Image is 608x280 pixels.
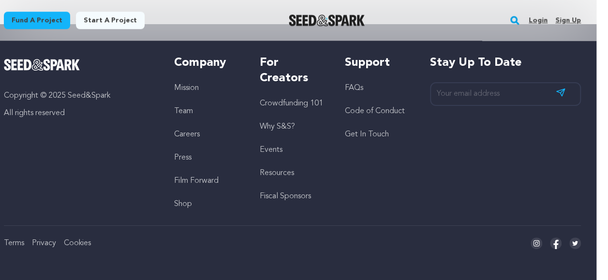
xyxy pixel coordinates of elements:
a: Press [174,154,192,162]
a: Terms [4,239,24,247]
h5: Company [174,55,240,71]
h5: For Creators [259,55,325,86]
a: Film Forward [174,177,219,185]
a: Seed&Spark Homepage [4,59,155,71]
p: All rights reserved [4,107,155,119]
img: Seed&Spark Logo Dark Mode [289,15,365,26]
input: Your email address [430,82,581,106]
a: Cookies [64,239,91,247]
a: Mission [174,84,199,92]
a: Sign up [555,13,581,28]
p: Copyright © 2025 Seed&Spark [4,90,155,102]
a: Seed&Spark Homepage [289,15,365,26]
a: Code of Conduct [345,107,405,115]
a: Team [174,107,193,115]
img: Seed&Spark Logo [4,59,80,71]
a: Fund a project [4,12,70,29]
a: Resources [259,169,294,177]
a: Why S&S? [259,123,295,131]
a: Privacy [32,239,56,247]
a: FAQs [345,84,363,92]
a: Get In Touch [345,131,389,138]
a: Shop [174,200,192,208]
a: Login [529,13,548,28]
h5: Support [345,55,411,71]
a: Start a project [76,12,145,29]
a: Careers [174,131,200,138]
a: Events [259,146,282,154]
a: Fiscal Sponsors [259,192,311,200]
h5: Stay up to date [430,55,581,71]
a: Crowdfunding 101 [259,100,323,107]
